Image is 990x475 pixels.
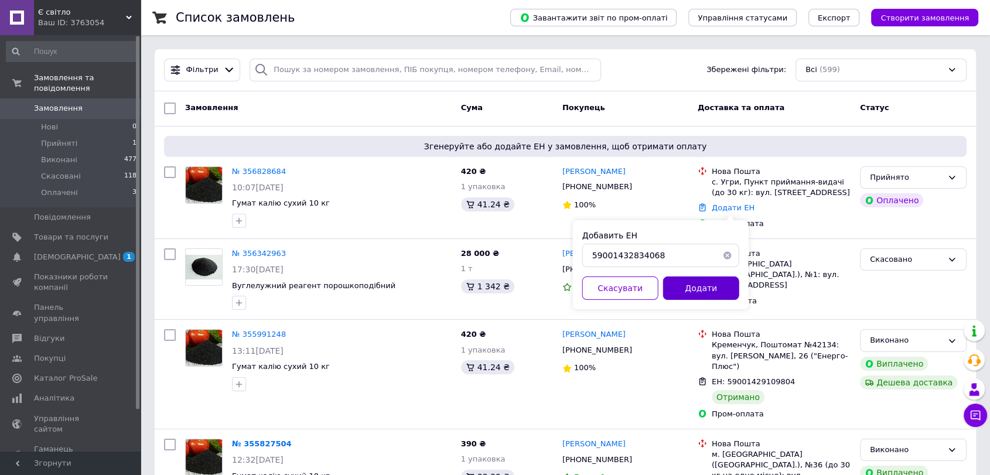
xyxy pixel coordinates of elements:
span: Статус [860,103,889,112]
div: Отримано [712,390,764,404]
button: Додати [663,276,739,300]
button: Управління статусами [688,9,797,26]
img: Фото товару [186,255,222,279]
div: Прийнято [870,172,943,184]
span: 0 [132,122,136,132]
span: Управління сайтом [34,414,108,435]
button: Завантажити звіт по пром-оплаті [510,9,677,26]
span: Завантажити звіт по пром-оплаті [520,12,667,23]
div: 1 342 ₴ [461,279,514,293]
span: Нові [41,122,58,132]
input: Пошук за номером замовлення, ПІБ покупця, номером телефону, Email, номером накладної [250,59,601,81]
button: Скасувати [582,276,658,300]
span: Доставка та оплата [698,103,784,112]
div: Післяплата [712,296,851,306]
span: Управління статусами [698,13,787,22]
button: Створити замовлення [871,9,978,26]
span: Згенеруйте або додайте ЕН у замовлення, щоб отримати оплату [169,141,962,152]
a: № 355827504 [232,439,292,448]
span: 1 [123,252,135,262]
button: Експорт [808,9,860,26]
div: Дешева доставка [860,375,957,389]
a: Фото товару [185,166,223,204]
span: 390 ₴ [461,439,486,448]
span: 1 упаковка [461,455,506,463]
span: Оплачені [41,187,78,198]
div: [GEOGRAPHIC_DATA] ([GEOGRAPHIC_DATA].), №1: вул. [STREET_ADDRESS] [712,259,851,291]
span: 13:11[DATE] [232,346,284,356]
img: Фото товару [186,330,222,366]
div: Кременчук, Поштомат №42134: вул. [PERSON_NAME], 26 ("Енерго-Плюс") [712,340,851,372]
span: Замовлення [185,103,238,112]
a: Додати ЕН [712,203,755,212]
span: 1 упаковка [461,182,506,191]
span: Покупець [562,103,605,112]
span: 420 ₴ [461,330,486,339]
span: Відгуки [34,333,64,344]
span: Створити замовлення [880,13,969,22]
span: 10:07[DATE] [232,183,284,192]
span: Збережені фільтри: [706,64,786,76]
span: 1 [132,138,136,149]
span: Виконані [41,155,77,165]
span: Всі [805,64,817,76]
div: [PHONE_NUMBER] [560,179,634,194]
div: с. Угри, Пункт приймання-видачі (до 30 кг): вул. [STREET_ADDRESS] [712,177,851,198]
span: Замовлення та повідомлення [34,73,141,94]
input: Пошук [6,41,138,62]
button: Очистить [716,244,739,267]
div: Пром-оплата [712,409,851,419]
span: Скасовані [41,171,81,182]
a: [PERSON_NAME] [562,248,626,259]
span: Товари та послуги [34,232,108,242]
div: [PHONE_NUMBER] [560,262,634,277]
div: 41.24 ₴ [461,360,514,374]
span: Експорт [818,13,851,22]
div: Пром-оплата [712,218,851,229]
span: Панель управління [34,302,108,323]
span: Замовлення [34,103,83,114]
span: Є світло [38,7,126,18]
a: Створити замовлення [859,13,978,22]
div: Нова Пошта [712,439,851,449]
span: [DEMOGRAPHIC_DATA] [34,252,121,262]
span: 477 [124,155,136,165]
a: № 356342963 [232,249,286,258]
div: Виконано [870,334,943,347]
img: Фото товару [186,167,222,203]
h1: Список замовлень [176,11,295,25]
a: Фото товару [185,248,223,286]
span: Вуглелужний реагент порошкоподібний [232,281,395,290]
span: 1 упаковка [461,346,506,354]
a: [PERSON_NAME] [562,329,626,340]
span: Каталог ProSale [34,373,97,384]
span: Аналітика [34,393,74,404]
div: [PHONE_NUMBER] [560,452,634,467]
a: Гумат калію сухий 10 кг [232,199,330,207]
span: 28 000 ₴ [461,249,499,258]
span: 100% [574,200,596,209]
span: Показники роботи компанії [34,272,108,293]
label: Добавить ЕН [582,231,637,240]
a: Фото товару [185,329,223,367]
span: 118 [124,171,136,182]
div: Оплачено [860,193,923,207]
span: Покупці [34,353,66,364]
span: Cума [461,103,483,112]
a: Гумат калію сухий 10 кг [232,362,330,371]
span: 420 ₴ [461,167,486,176]
div: Нова Пошта [712,248,851,259]
span: Повідомлення [34,212,91,223]
span: Гаманець компанії [34,444,108,465]
div: Виплачено [860,357,928,371]
div: Виконано [870,444,943,456]
span: 3 [132,187,136,198]
div: 41.24 ₴ [461,197,514,211]
button: Чат з покупцем [964,404,987,427]
span: ЕН: 59001429109804 [712,377,795,386]
span: 1 т [461,264,473,273]
a: [PERSON_NAME] [562,439,626,450]
span: 12:32[DATE] [232,455,284,464]
a: № 355991248 [232,330,286,339]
